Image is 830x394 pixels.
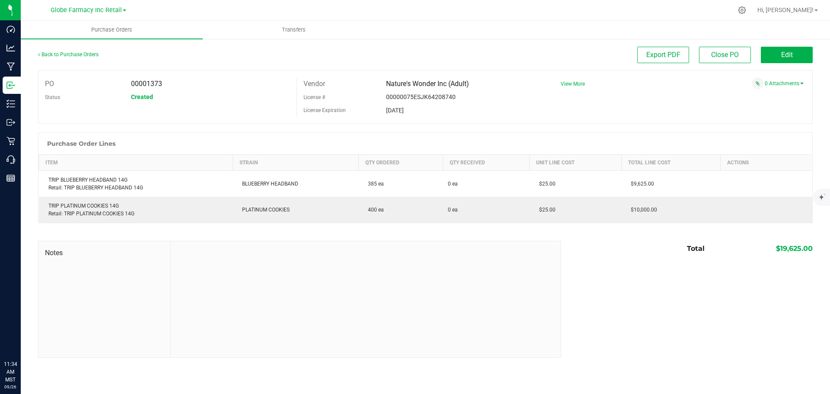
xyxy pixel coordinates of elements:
span: $19,625.00 [776,244,813,253]
p: 11:34 AM MST [4,360,17,384]
span: Nature's Wonder Inc (Adult) [386,80,469,88]
span: Purchase Orders [80,26,144,34]
span: $25.00 [535,207,555,213]
a: 0 Attachments [765,80,804,86]
iframe: Resource center [9,325,35,351]
span: Edit [781,51,793,59]
span: Attach a document [752,77,763,89]
label: PO [45,77,54,90]
th: Qty Received [443,155,529,171]
inline-svg: Analytics [6,44,15,52]
span: Globe Farmacy Inc Retail [51,6,122,14]
inline-svg: Call Center [6,155,15,164]
span: BLUEBERRY HEADBAND [238,181,298,187]
th: Qty Ordered [358,155,443,171]
span: 0 ea [448,206,458,214]
span: 00000075ESJK64208740 [386,93,456,100]
label: Vendor [303,77,325,90]
button: Close PO [699,47,751,63]
span: Close PO [711,51,739,59]
span: Export PDF [646,51,680,59]
a: Back to Purchase Orders [38,51,99,58]
span: PLATINUM COOKIES [238,207,290,213]
th: Item [39,155,233,171]
iframe: Resource center unread badge [26,324,36,334]
inline-svg: Reports [6,174,15,183]
a: Transfers [203,21,385,39]
span: 385 ea [364,181,384,187]
h1: Purchase Order Lines [47,140,115,147]
span: $25.00 [535,181,555,187]
span: Hi, [PERSON_NAME]! [757,6,814,13]
th: Total Line Cost [621,155,720,171]
button: Export PDF [637,47,689,63]
span: Total [687,244,705,253]
label: License Expiration [303,106,346,114]
span: 00001373 [131,80,162,88]
span: Notes [45,248,164,258]
span: Transfers [270,26,317,34]
button: Edit [761,47,813,63]
inline-svg: Inbound [6,81,15,90]
span: [DATE] [386,107,404,114]
span: Created [131,93,153,100]
inline-svg: Inventory [6,99,15,108]
div: TRIP BLUEBERRY HEADBAND 14G Retail: TRIP BLUEBERRY HEADBAND 14G [44,176,228,192]
inline-svg: Dashboard [6,25,15,34]
th: Actions [720,155,812,171]
div: Manage settings [737,6,747,14]
inline-svg: Retail [6,137,15,145]
th: Strain [233,155,358,171]
label: License # [303,91,325,104]
span: 0 ea [448,180,458,188]
div: TRIP PLATINUM COOKIES 14G Retail: TRIP PLATINUM COOKIES 14G [44,202,228,218]
th: Unit Line Cost [530,155,622,171]
span: $10,000.00 [626,207,657,213]
label: Status [45,91,60,104]
span: $9,625.00 [626,181,654,187]
inline-svg: Outbound [6,118,15,127]
inline-svg: Manufacturing [6,62,15,71]
span: 400 ea [364,207,384,213]
a: Purchase Orders [21,21,203,39]
p: 09/26 [4,384,17,390]
a: View More [561,81,585,87]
